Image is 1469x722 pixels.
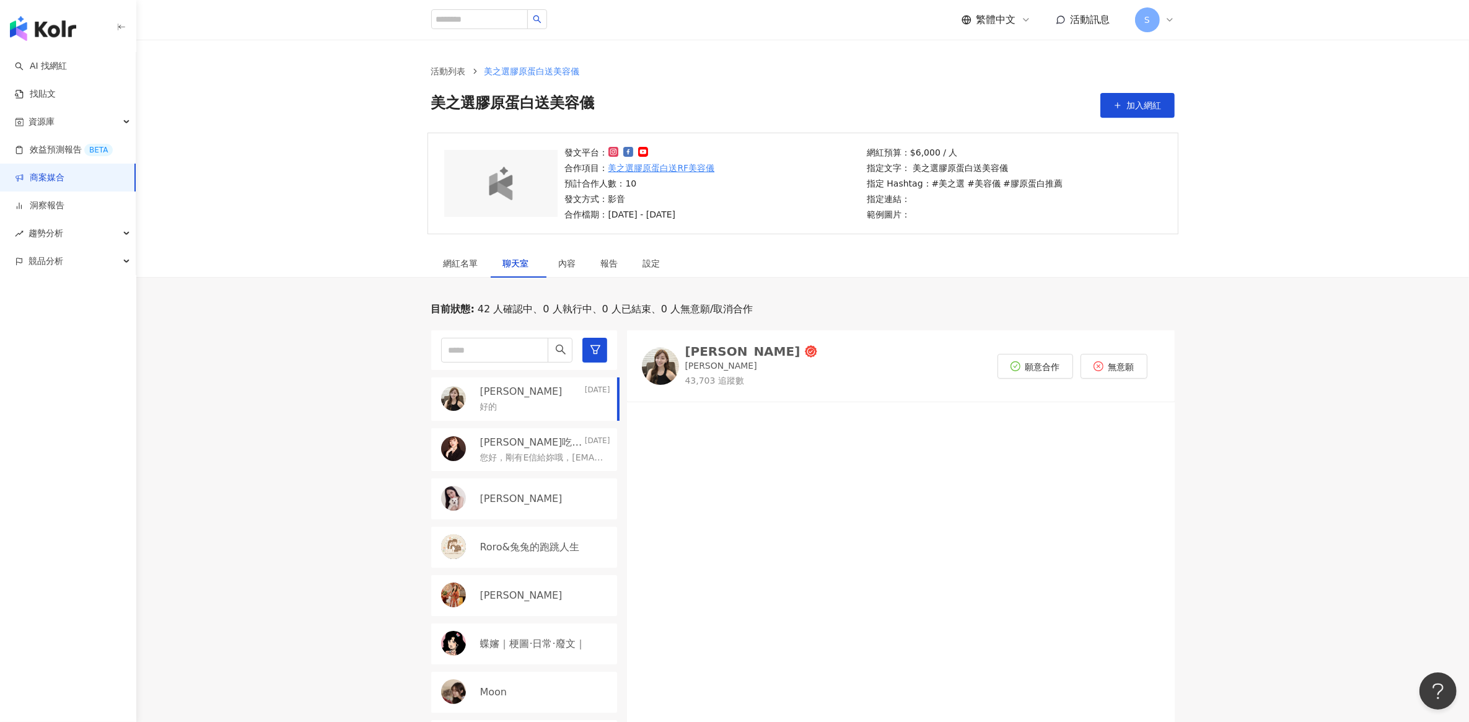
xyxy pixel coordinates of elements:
img: KOL Avatar [441,583,466,607]
img: KOL Avatar [441,534,466,559]
p: 指定連結： [867,192,1063,206]
span: 資源庫 [29,108,55,136]
p: [PERSON_NAME] [480,385,563,398]
span: 繁體中文 [976,13,1016,27]
span: 趨勢分析 [29,219,63,247]
p: Roro&兔兔的跑跳人生 [480,540,580,554]
span: 競品分析 [29,247,63,275]
span: 聊天室 [503,259,534,268]
span: close-circle [1094,361,1103,371]
p: 發文平台： [565,146,715,159]
img: KOL Avatar [441,436,466,461]
a: 美之選膠原蛋白送RF美容儀 [608,161,715,175]
button: 願意合作 [998,354,1073,379]
div: 內容 [559,257,576,270]
div: [PERSON_NAME] [685,345,800,358]
a: 洞察報告 [15,200,64,212]
img: KOL Avatar [642,348,679,385]
p: 您好，剛有E信給妳哦，[EMAIL_ADDRESS][DOMAIN_NAME] [480,452,605,464]
img: KOL Avatar [441,386,466,411]
p: 範例圖片： [867,208,1063,221]
span: 無意願 [1108,362,1134,372]
div: 設定 [643,257,660,270]
span: search [555,344,566,355]
a: 效益預測報告BETA [15,144,113,156]
iframe: Help Scout Beacon - Open [1419,672,1457,710]
p: #膠原蛋白推薦 [1003,177,1063,190]
span: search [533,15,542,24]
img: logo [10,16,76,41]
span: 美之選膠原蛋白送美容儀 [485,66,580,76]
p: #美之選 [932,177,965,190]
img: logo [472,167,529,200]
p: 合作項目： [565,161,715,175]
button: 加入網紅 [1100,93,1175,118]
p: 43,703 追蹤數 [685,375,818,387]
span: 42 人確認中、0 人執行中、0 人已結束、0 人無意願/取消合作 [475,302,753,316]
span: rise [15,229,24,238]
a: 活動列表 [429,64,468,78]
p: [PERSON_NAME] [480,492,563,506]
p: 蝶嬸｜梗圖·日常·廢文｜ [480,637,585,651]
p: 合作檔期：[DATE] - [DATE] [565,208,715,221]
a: KOL Avatar[PERSON_NAME][PERSON_NAME]43,703 追蹤數 [642,345,818,387]
img: KOL Avatar [441,486,466,511]
p: Moon [480,685,507,699]
img: KOL Avatar [441,631,466,656]
span: filter [590,344,601,355]
p: 指定 Hashtag： [867,177,1063,190]
img: KOL Avatar [441,679,466,704]
a: 找貼文 [15,88,56,100]
a: searchAI 找網紅 [15,60,67,73]
div: 報告 [601,257,618,270]
p: [PERSON_NAME] [480,589,563,602]
span: 活動訊息 [1071,14,1110,25]
p: [PERSON_NAME] [685,360,757,372]
p: 指定文字： 美之選膠原蛋白送美容儀 [867,161,1063,175]
p: 好的 [480,401,498,413]
span: 加入網紅 [1127,100,1162,110]
span: 美之選膠原蛋白送美容儀 [431,93,595,118]
span: S [1144,13,1150,27]
p: [PERSON_NAME]吃貨系律師 [480,436,582,449]
span: 願意合作 [1025,362,1060,372]
p: 目前狀態 : [431,302,475,316]
p: [DATE] [585,385,610,398]
p: #美容儀 [967,177,1001,190]
p: [DATE] [585,436,610,449]
button: 無意願 [1081,354,1147,379]
div: 網紅名單 [444,257,478,270]
p: 預計合作人數：10 [565,177,715,190]
p: 網紅預算：$6,000 / 人 [867,146,1063,159]
p: 發文方式：影音 [565,192,715,206]
a: 商案媒合 [15,172,64,184]
span: check-circle [1011,361,1020,371]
